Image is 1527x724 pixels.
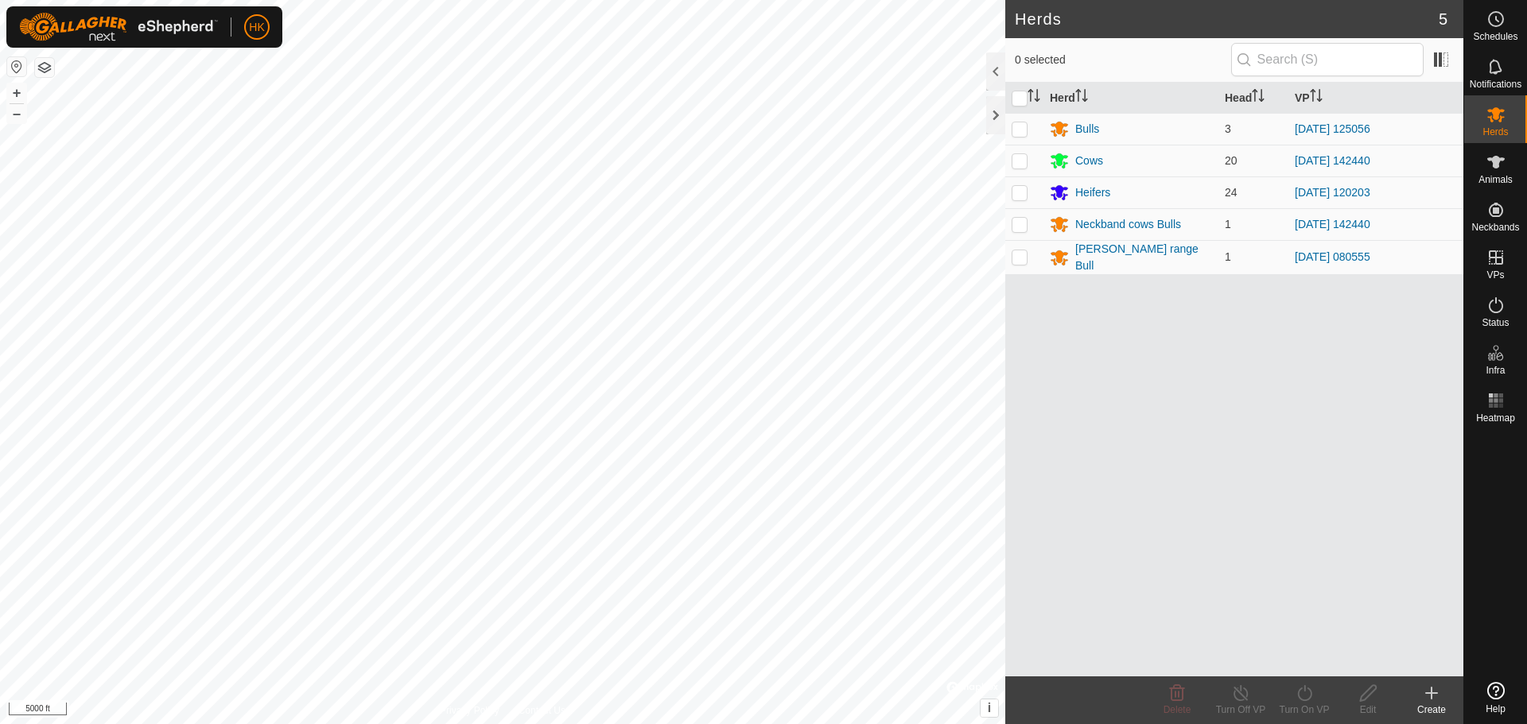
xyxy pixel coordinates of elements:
button: Map Layers [35,58,54,77]
span: Animals [1478,175,1513,184]
div: Bulls [1075,121,1099,137]
span: Herds [1482,127,1508,137]
a: [DATE] 120203 [1295,186,1370,199]
span: 3 [1225,122,1231,135]
p-sorticon: Activate to sort [1252,91,1265,104]
span: Infra [1486,366,1505,375]
span: Notifications [1470,79,1521,89]
a: Help [1464,676,1527,720]
div: Create [1400,703,1463,717]
span: HK [249,19,264,36]
a: [DATE] 142440 [1295,218,1370,230]
span: 1 [1225,250,1231,263]
a: [DATE] 080555 [1295,250,1370,263]
div: Turn Off VP [1209,703,1272,717]
div: [PERSON_NAME] range Bull [1075,241,1212,274]
span: 20 [1225,154,1238,167]
span: Help [1486,704,1506,714]
div: Heifers [1075,184,1110,201]
img: Gallagher Logo [19,13,218,41]
button: i [981,699,998,717]
span: VPs [1486,270,1504,280]
span: 24 [1225,186,1238,199]
a: [DATE] 142440 [1295,154,1370,167]
a: Contact Us [519,703,565,718]
span: Neckbands [1471,223,1519,232]
p-sorticon: Activate to sort [1075,91,1088,104]
p-sorticon: Activate to sort [1310,91,1323,104]
div: Edit [1336,703,1400,717]
button: + [7,83,26,103]
p-sorticon: Activate to sort [1028,91,1040,104]
span: Delete [1164,704,1191,715]
div: Cows [1075,153,1103,169]
h2: Herds [1015,10,1439,29]
span: Heatmap [1476,413,1515,423]
div: Turn On VP [1272,703,1336,717]
th: Herd [1043,83,1218,114]
span: Status [1482,318,1509,327]
span: 5 [1439,7,1447,31]
span: 1 [1225,218,1231,230]
span: i [988,701,991,714]
a: Privacy Policy [440,703,499,718]
button: Reset Map [7,57,26,76]
span: 0 selected [1015,52,1231,68]
input: Search (S) [1231,43,1424,76]
span: Schedules [1473,32,1517,41]
th: VP [1288,83,1463,114]
div: Neckband cows Bulls [1075,216,1181,233]
th: Head [1218,83,1288,114]
a: [DATE] 125056 [1295,122,1370,135]
button: – [7,104,26,123]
